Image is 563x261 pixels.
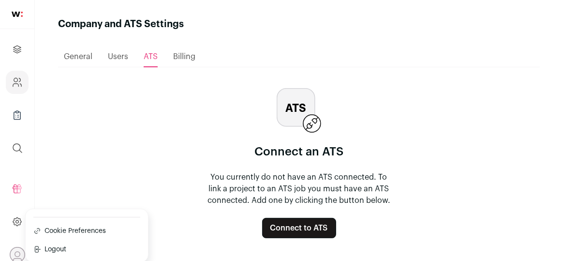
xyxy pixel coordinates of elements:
button: Connect to ATS [262,218,336,238]
h1: Company and ATS Settings [58,17,184,31]
p: You currently do not have an ATS connected. To link a project to an ATS job you must have an ATS ... [206,171,392,206]
img: wellfound-shorthand-0d5821cbd27db2630d0214b213865d53afaa358527fdda9d0ea32b1df1b89c2c.svg [12,12,23,17]
p: Connect an ATS [254,144,343,160]
a: Cookie Preferences [33,225,140,237]
span: Users [108,53,128,61]
span: ATS [144,53,158,61]
a: Billing [173,47,195,66]
a: Company Lists [6,104,29,127]
span: Billing [173,53,195,61]
a: Company and ATS Settings [6,71,29,94]
button: Logout [33,245,140,254]
span: General [64,53,92,61]
a: General [64,47,92,66]
a: Users [108,47,128,66]
a: Projects [6,38,29,61]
